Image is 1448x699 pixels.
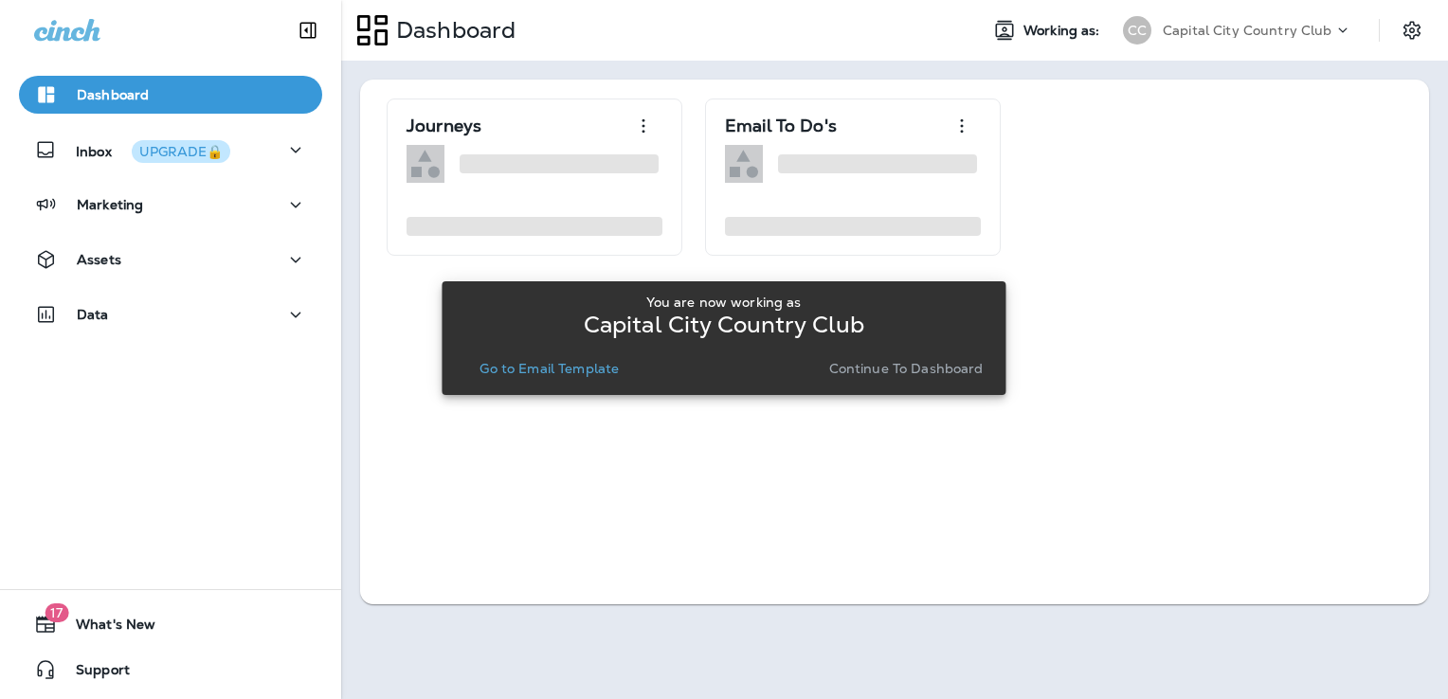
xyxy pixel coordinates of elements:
p: Data [77,307,109,322]
button: UPGRADE🔒 [132,140,230,163]
button: Assets [19,241,322,278]
button: Continue to Dashboard [822,355,991,382]
button: Dashboard [19,76,322,114]
p: Capital City Country Club [584,317,865,332]
button: Go to Email Template [472,355,626,382]
p: Marketing [77,197,143,212]
button: InboxUPGRADE🔒 [19,131,322,169]
p: Continue to Dashboard [829,361,984,376]
button: Collapse Sidebar [281,11,335,49]
span: 17 [45,603,68,622]
p: Dashboard [77,87,149,102]
p: Go to Email Template [480,361,619,376]
p: Journeys [407,116,481,135]
span: What's New [57,617,155,639]
div: UPGRADE🔒 [139,145,223,158]
button: Marketing [19,186,322,224]
div: CC [1123,16,1151,45]
p: You are now working as [646,295,801,310]
p: Assets [77,252,121,267]
span: Support [57,662,130,685]
span: Working as: [1023,23,1104,39]
button: Support [19,651,322,689]
button: Data [19,296,322,333]
button: Settings [1395,13,1429,47]
p: Dashboard [389,16,516,45]
button: 17What's New [19,605,322,643]
p: Capital City Country Club [1163,23,1332,38]
p: Inbox [76,140,230,160]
